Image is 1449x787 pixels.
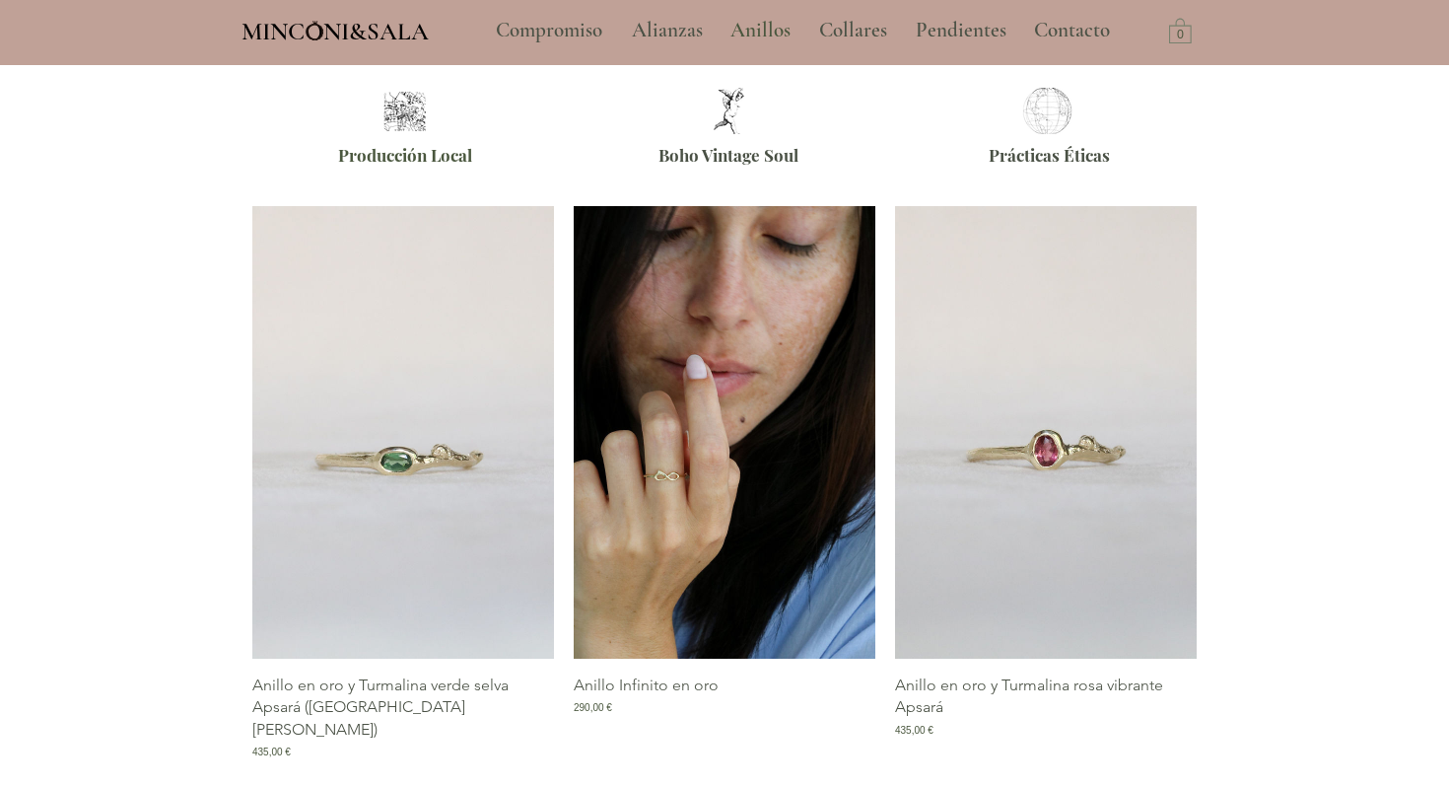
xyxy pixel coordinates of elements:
[252,206,554,659] a: Anillo en oro y turmalina verde
[622,6,713,55] p: Alianzas
[574,675,875,759] a: Anillo Infinito en oro290,00 €
[716,6,804,55] a: Anillos
[906,6,1016,55] p: Pendientes
[989,144,1110,166] span: Prácticas Éticas
[574,206,875,759] div: Galería de Anillo Infinito en oro
[699,88,759,134] img: Joyas de estilo Boho Vintage
[241,13,429,45] a: MINCONI&SALA
[895,675,1197,719] p: Anillo en oro y Turmalina rosa vibrante Apsará
[809,6,897,55] p: Collares
[1019,6,1126,55] a: Contacto
[252,745,291,759] span: 435,00 €
[895,206,1197,659] a: Anillo de oro macizo hecho con rama de cerezo y turmalina oval de color rosa vibrante
[443,6,1164,55] nav: Sitio
[574,700,612,715] span: 290,00 €
[252,675,554,759] a: Anillo en oro y Turmalina verde selva Apsará ([GEOGRAPHIC_DATA][PERSON_NAME])435,00 €
[804,6,901,55] a: Collares
[1169,17,1192,43] a: Carrito con 0 ítems
[1017,88,1077,134] img: Joyería Ética
[252,675,554,741] p: Anillo en oro y Turmalina verde selva Apsará ([GEOGRAPHIC_DATA][PERSON_NAME])
[574,206,875,659] img: Anillo Infinito en oro
[486,6,612,55] p: Compromiso
[338,144,472,166] span: Producción Local
[895,675,1197,759] a: Anillo en oro y Turmalina rosa vibrante Apsará435,00 €
[1024,6,1120,55] p: Contacto
[901,6,1019,55] a: Pendientes
[379,92,431,131] img: Joyeria Barcelona
[895,723,933,738] span: 435,00 €
[307,21,323,40] img: Minconi Sala
[617,6,716,55] a: Alianzas
[574,675,719,696] p: Anillo Infinito en oro
[252,206,554,759] div: Galería de Anillo en oro y Turmalina verde selva Apsará (East West)
[895,206,1197,759] div: Galería de Anillo en oro y Turmalina rosa vibrante Apsará
[1177,29,1184,42] text: 0
[658,144,798,166] span: Boho Vintage Soul
[241,17,429,46] span: MINCONI&SALA
[721,6,800,55] p: Anillos
[481,6,617,55] a: Compromiso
